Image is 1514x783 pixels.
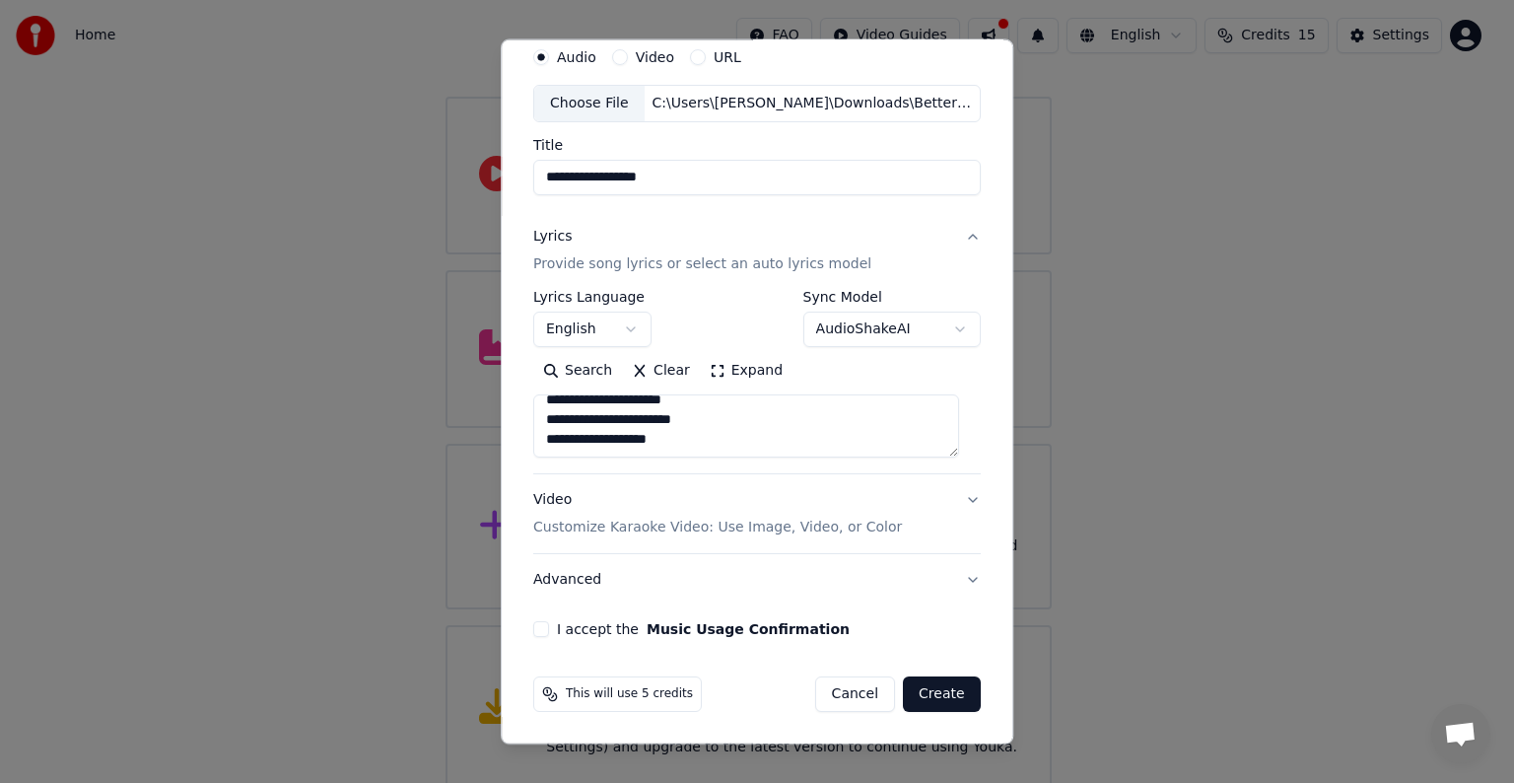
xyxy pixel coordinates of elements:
[557,622,850,636] label: I accept the
[533,554,981,605] button: Advanced
[533,474,981,553] button: VideoCustomize Karaoke Video: Use Image, Video, or Color
[533,290,981,473] div: LyricsProvide song lyrics or select an auto lyrics model
[700,355,792,387] button: Expand
[636,50,674,64] label: Video
[647,622,850,636] button: I accept the
[566,686,693,702] span: This will use 5 credits
[645,94,980,113] div: C:\Users\[PERSON_NAME]\Downloads\Better than before.mp3
[533,490,902,537] div: Video
[533,290,652,304] label: Lyrics Language
[534,86,645,121] div: Choose File
[557,50,596,64] label: Audio
[815,676,895,712] button: Cancel
[533,254,871,274] p: Provide song lyrics or select an auto lyrics model
[533,138,981,152] label: Title
[533,211,981,290] button: LyricsProvide song lyrics or select an auto lyrics model
[803,290,981,304] label: Sync Model
[533,227,572,247] div: Lyrics
[622,355,700,387] button: Clear
[903,676,981,712] button: Create
[533,518,902,537] p: Customize Karaoke Video: Use Image, Video, or Color
[714,50,741,64] label: URL
[533,355,622,387] button: Search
